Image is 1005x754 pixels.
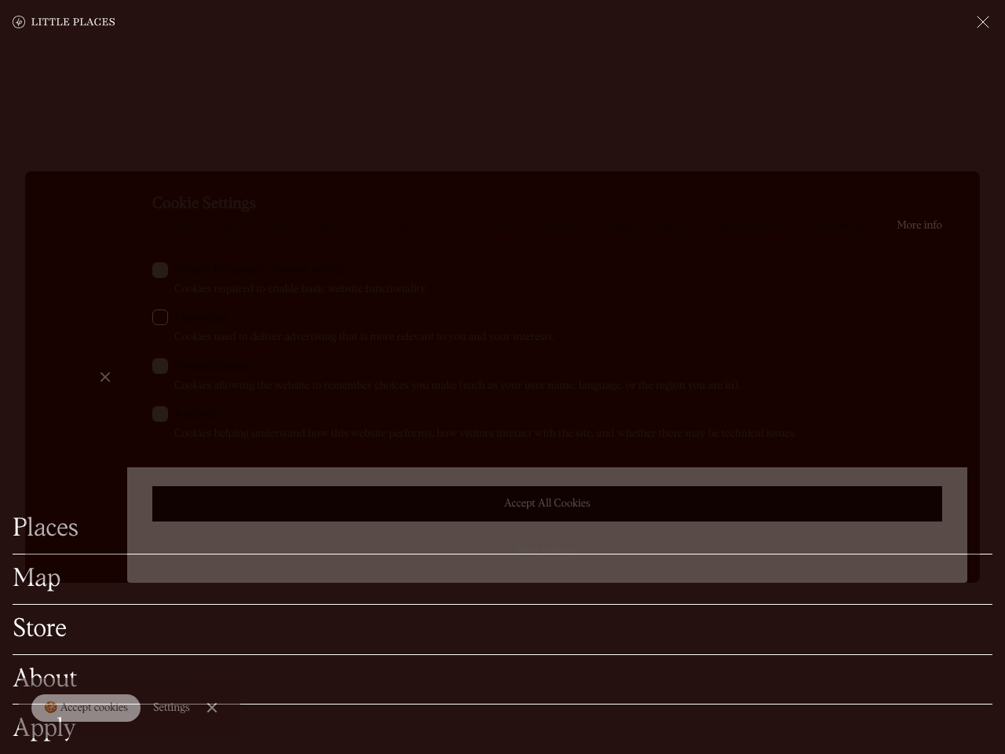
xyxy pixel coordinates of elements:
[169,498,926,509] div: Accept All Cookies
[174,282,942,298] div: Cookies required to enable basic website functionality.
[174,330,942,346] div: Cookies used to deliver advertising that is more relevant to you and your interests.
[174,359,252,375] span: Personalization
[152,486,942,522] a: Accept All Cookies
[152,218,942,234] div: By clicking “Accept All Cookies”, you agree to the storing of cookies on your device to enhance s...
[152,547,942,558] div: Save Settings
[152,193,942,215] div: Cookie Settings
[152,234,942,561] form: ck-form
[174,310,226,327] span: Marketing
[174,426,942,442] div: Cookies helping understand how this website performs, how visitors interact with the site, and wh...
[174,379,942,394] div: Cookies allowing the website to remember choices you make (such as your user name, language, or t...
[104,377,105,378] div: Close Cookie Preference Manager
[174,262,942,279] div: Strictly Necessary (Always Active)
[90,361,121,393] a: Close Cookie Preference Manager
[897,220,942,231] a: More info
[174,407,221,423] span: Analytics
[152,534,942,569] a: Save Settings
